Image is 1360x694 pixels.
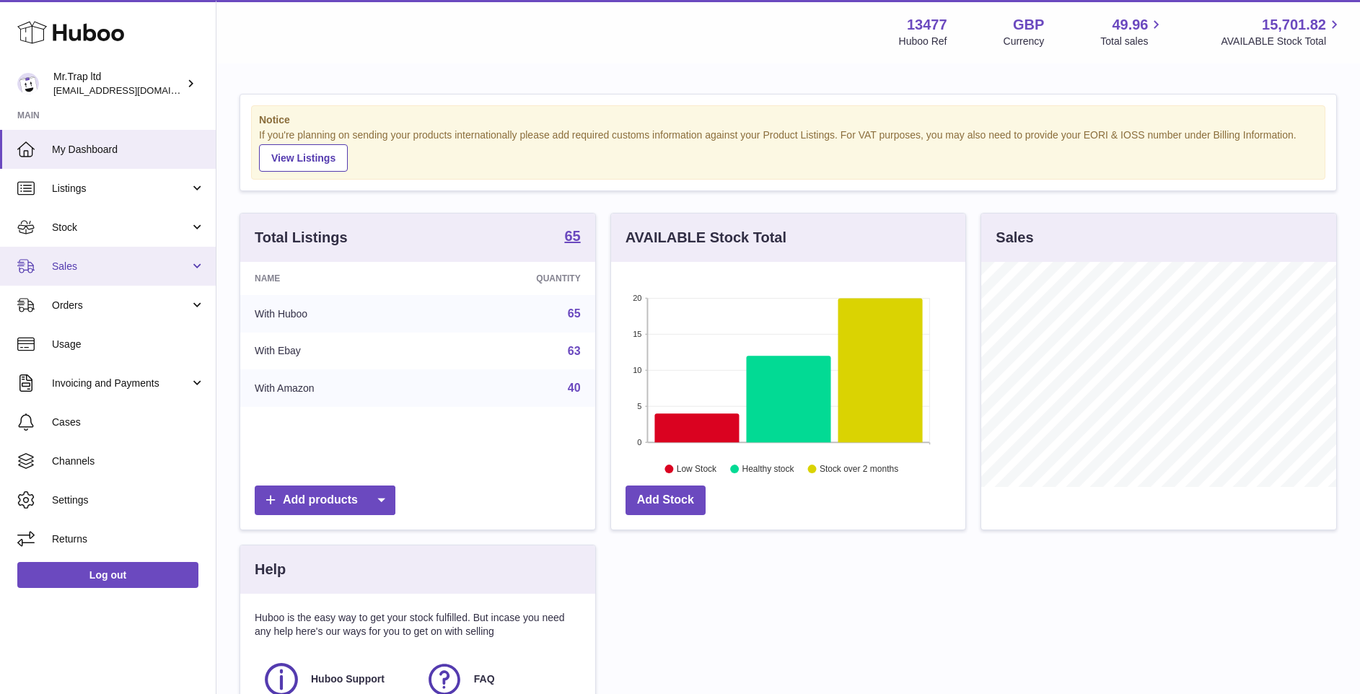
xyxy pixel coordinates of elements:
span: Invoicing and Payments [52,377,190,390]
h3: Sales [996,228,1033,247]
span: Total sales [1100,35,1164,48]
span: Cases [52,416,205,429]
td: With Amazon [240,369,434,407]
span: Sales [52,260,190,273]
div: If you're planning on sending your products internationally please add required customs informati... [259,128,1317,172]
h3: AVAILABLE Stock Total [626,228,786,247]
span: Usage [52,338,205,351]
text: 15 [633,330,641,338]
div: Mr.Trap ltd [53,70,183,97]
span: Listings [52,182,190,196]
span: [EMAIL_ADDRESS][DOMAIN_NAME] [53,84,212,96]
span: Returns [52,532,205,546]
span: 49.96 [1112,15,1148,35]
a: 15,701.82 AVAILABLE Stock Total [1221,15,1343,48]
text: 10 [633,366,641,374]
text: Healthy stock [742,464,794,474]
td: With Ebay [240,333,434,370]
span: Channels [52,454,205,468]
a: Add Stock [626,486,706,515]
strong: GBP [1013,15,1044,35]
span: 15,701.82 [1262,15,1326,35]
a: Log out [17,562,198,588]
span: FAQ [474,672,495,686]
span: AVAILABLE Stock Total [1221,35,1343,48]
span: Stock [52,221,190,234]
strong: Notice [259,113,1317,127]
span: Orders [52,299,190,312]
th: Quantity [434,262,595,295]
p: Huboo is the easy way to get your stock fulfilled. But incase you need any help here's our ways f... [255,611,581,638]
span: Huboo Support [311,672,385,686]
div: Huboo Ref [899,35,947,48]
th: Name [240,262,434,295]
a: 65 [568,307,581,320]
text: 5 [637,402,641,410]
a: 40 [568,382,581,394]
a: 63 [568,345,581,357]
h3: Help [255,560,286,579]
a: 49.96 Total sales [1100,15,1164,48]
strong: 13477 [907,15,947,35]
div: Currency [1004,35,1045,48]
a: View Listings [259,144,348,172]
a: Add products [255,486,395,515]
h3: Total Listings [255,228,348,247]
a: 65 [564,229,580,246]
td: With Huboo [240,295,434,333]
img: office@grabacz.eu [17,73,39,95]
text: Low Stock [677,464,717,474]
text: 0 [637,438,641,447]
text: Stock over 2 months [820,464,898,474]
span: My Dashboard [52,143,205,157]
text: 20 [633,294,641,302]
strong: 65 [564,229,580,243]
span: Settings [52,493,205,507]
